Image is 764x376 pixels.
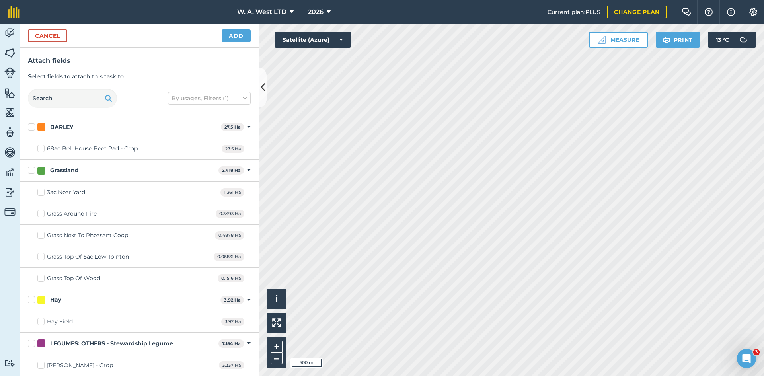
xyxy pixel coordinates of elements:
[748,8,758,16] img: A cog icon
[663,35,670,45] img: svg+xml;base64,PHN2ZyB4bWxucz0iaHR0cDovL3d3dy53My5vcmcvMjAwMC9zdmciIHdpZHRoPSIxOSIgaGVpZ2h0PSIyNC...
[4,47,16,59] img: svg+xml;base64,PHN2ZyB4bWxucz0iaHR0cDovL3d3dy53My5vcmcvMjAwMC9zdmciIHdpZHRoPSI1NiIgaGVpZ2h0PSI2MC...
[275,32,351,48] button: Satellite (Azure)
[704,8,713,16] img: A question mark icon
[753,349,760,355] span: 3
[308,7,324,17] span: 2026
[271,341,283,353] button: +
[224,297,241,303] strong: 3.92 Ha
[47,253,129,261] div: Grass Top Of 5ac Low Tointon
[682,8,691,16] img: Two speech bubbles overlapping with the left bubble in the forefront
[4,166,16,178] img: svg+xml;base64,PD94bWwgdmVyc2lvbj0iMS4wIiBlbmNvZGluZz0idXRmLTgiPz4KPCEtLSBHZW5lcmF0b3I6IEFkb2JlIE...
[716,32,729,48] span: 13 ° C
[28,72,251,81] p: Select fields to attach this task to
[708,32,756,48] button: 13 °C
[221,318,244,326] span: 3.92 Ha
[272,318,281,327] img: Four arrows, one pointing top left, one top right, one bottom right and the last bottom left
[267,289,286,309] button: i
[50,339,173,348] div: LEGUMES: OTHERS - Stewardship Legume
[50,296,61,304] div: Hay
[4,360,16,367] img: svg+xml;base64,PD94bWwgdmVyc2lvbj0iMS4wIiBlbmNvZGluZz0idXRmLTgiPz4KPCEtLSBHZW5lcmF0b3I6IEFkb2JlIE...
[8,6,20,18] img: fieldmargin Logo
[47,210,97,218] div: Grass Around Fire
[105,94,112,103] img: svg+xml;base64,PHN2ZyB4bWxucz0iaHR0cDovL3d3dy53My5vcmcvMjAwMC9zdmciIHdpZHRoPSIxOSIgaGVpZ2h0PSIyNC...
[4,146,16,158] img: svg+xml;base64,PD94bWwgdmVyc2lvbj0iMS4wIiBlbmNvZGluZz0idXRmLTgiPz4KPCEtLSBHZW5lcmF0b3I6IEFkb2JlIE...
[28,56,251,66] h3: Attach fields
[220,188,244,197] span: 1.361 Ha
[222,341,241,346] strong: 7.154 Ha
[656,32,700,48] button: Print
[47,274,100,282] div: Grass Top Of Wood
[275,294,278,304] span: i
[28,89,117,108] input: Search
[598,36,606,44] img: Ruler icon
[4,186,16,198] img: svg+xml;base64,PD94bWwgdmVyc2lvbj0iMS4wIiBlbmNvZGluZz0idXRmLTgiPz4KPCEtLSBHZW5lcmF0b3I6IEFkb2JlIE...
[168,92,251,105] button: By usages, Filters (1)
[607,6,667,18] a: Change plan
[215,231,244,240] span: 0.4878 Ha
[219,361,244,370] span: 3.337 Ha
[222,145,244,153] span: 27.5 Ha
[4,207,16,218] img: svg+xml;base64,PD94bWwgdmVyc2lvbj0iMS4wIiBlbmNvZGluZz0idXRmLTgiPz4KPCEtLSBHZW5lcmF0b3I6IEFkb2JlIE...
[735,32,751,48] img: svg+xml;base64,PD94bWwgdmVyc2lvbj0iMS4wIiBlbmNvZGluZz0idXRmLTgiPz4KPCEtLSBHZW5lcmF0b3I6IEFkb2JlIE...
[222,29,251,42] button: Add
[4,67,16,78] img: svg+xml;base64,PD94bWwgdmVyc2lvbj0iMS4wIiBlbmNvZGluZz0idXRmLTgiPz4KPCEtLSBHZW5lcmF0b3I6IEFkb2JlIE...
[4,27,16,39] img: svg+xml;base64,PD94bWwgdmVyc2lvbj0iMS4wIiBlbmNvZGluZz0idXRmLTgiPz4KPCEtLSBHZW5lcmF0b3I6IEFkb2JlIE...
[737,349,756,368] iframe: Intercom live chat
[4,87,16,99] img: svg+xml;base64,PHN2ZyB4bWxucz0iaHR0cDovL3d3dy53My5vcmcvMjAwMC9zdmciIHdpZHRoPSI1NiIgaGVpZ2h0PSI2MC...
[47,144,138,153] div: 68ac Bell House Beet Pad - Crop
[4,107,16,119] img: svg+xml;base64,PHN2ZyB4bWxucz0iaHR0cDovL3d3dy53My5vcmcvMjAwMC9zdmciIHdpZHRoPSI1NiIgaGVpZ2h0PSI2MC...
[47,318,73,326] div: Hay Field
[237,7,286,17] span: W. A. West LTD
[50,166,79,175] div: Grassland
[47,361,113,370] div: [PERSON_NAME] - Crop
[727,7,735,17] img: svg+xml;base64,PHN2ZyB4bWxucz0iaHR0cDovL3d3dy53My5vcmcvMjAwMC9zdmciIHdpZHRoPSIxNyIgaGVpZ2h0PSIxNy...
[224,124,241,130] strong: 27.5 Ha
[50,123,73,131] div: BARLEY
[218,274,244,282] span: 0.1516 Ha
[216,210,244,218] span: 0.3493 Ha
[548,8,600,16] span: Current plan : PLUS
[589,32,648,48] button: Measure
[47,231,128,240] div: Grass Next To Pheasant Coop
[4,127,16,138] img: svg+xml;base64,PD94bWwgdmVyc2lvbj0iMS4wIiBlbmNvZGluZz0idXRmLTgiPz4KPCEtLSBHZW5lcmF0b3I6IEFkb2JlIE...
[28,29,67,42] button: Cancel
[222,168,241,173] strong: 2.418 Ha
[47,188,85,197] div: 3ac Near Yard
[214,253,244,261] span: 0.06831 Ha
[271,353,283,364] button: –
